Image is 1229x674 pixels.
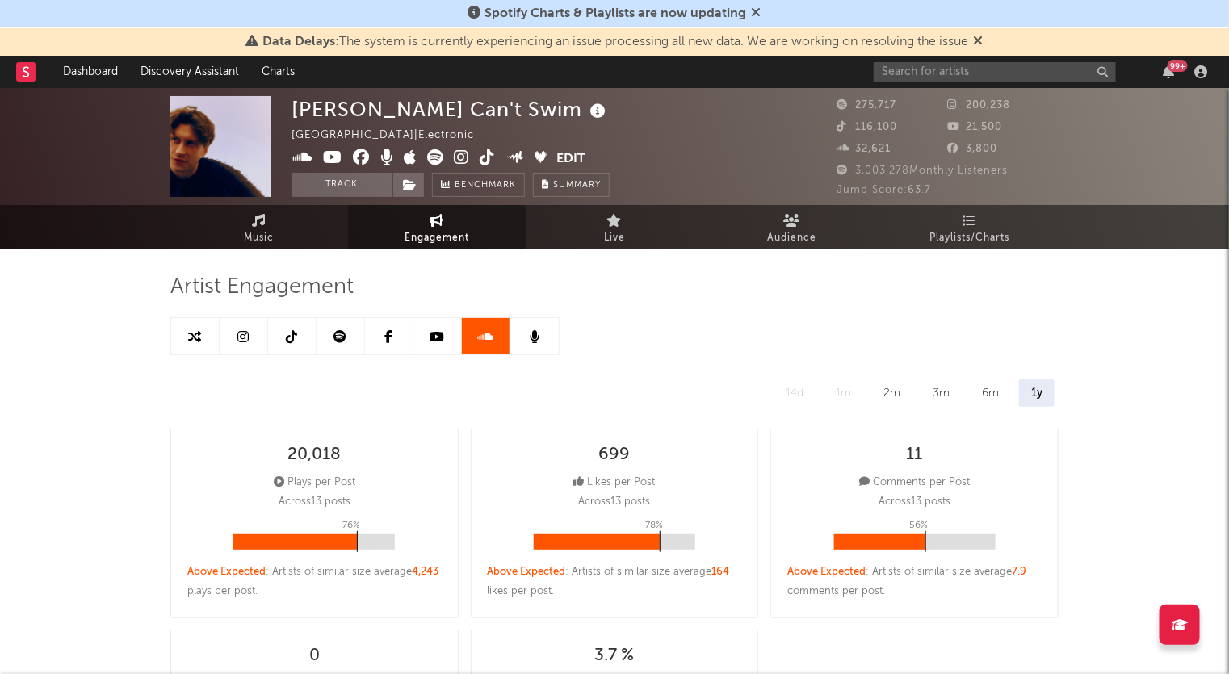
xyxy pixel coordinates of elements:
button: Track [292,173,392,197]
span: Audience [768,228,817,248]
span: 4,243 [412,567,438,577]
span: Jump Score: 63.7 [837,185,931,195]
span: 7.9 [1012,567,1026,577]
div: 1m [824,379,863,407]
span: 164 [712,567,730,577]
div: 20,018 [287,446,341,465]
p: Across 13 posts [279,492,350,512]
p: 76 % [342,516,360,535]
span: Playlists/Charts [930,228,1010,248]
a: Music [170,205,348,249]
button: Edit [557,149,586,170]
a: Audience [703,205,881,249]
span: 275,717 [837,100,896,111]
div: 0 [309,647,320,666]
p: Across 13 posts [578,492,650,512]
div: [GEOGRAPHIC_DATA] | Electronic [292,126,493,145]
button: 99+ [1163,65,1174,78]
a: Live [526,205,703,249]
span: 116,100 [837,122,897,132]
a: Dashboard [52,56,129,88]
div: [PERSON_NAME] Can't Swim [292,96,610,123]
div: 11 [907,446,923,465]
div: 6m [970,379,1011,407]
div: 2m [871,379,912,407]
span: Live [604,228,625,248]
span: Benchmark [455,176,516,195]
span: Engagement [405,228,469,248]
a: Playlists/Charts [881,205,1059,249]
span: Above Expected [488,567,566,577]
span: 32,621 [837,144,891,154]
a: Charts [250,56,306,88]
a: Benchmark [432,173,525,197]
span: Dismiss [974,36,984,48]
div: : Artists of similar size average comments per post . [787,563,1042,601]
span: : The system is currently experiencing an issue processing all new data. We are working on resolv... [263,36,969,48]
button: Summary [533,173,610,197]
p: 78 % [645,516,663,535]
div: 14d [774,379,816,407]
p: Across 13 posts [879,492,950,512]
a: Engagement [348,205,526,249]
div: Plays per Post [274,473,355,492]
span: Data Delays [263,36,336,48]
span: Music [245,228,275,248]
div: 699 [598,446,630,465]
span: Above Expected [787,567,866,577]
span: Dismiss [752,7,761,20]
div: Likes per Post [573,473,655,492]
span: 21,500 [948,122,1003,132]
p: 56 % [910,516,929,535]
div: 99 + [1168,60,1188,72]
a: Discovery Assistant [129,56,250,88]
span: 3,003,278 Monthly Listeners [837,165,1008,176]
div: 3m [921,379,962,407]
span: 200,238 [948,100,1011,111]
span: 3,800 [948,144,998,154]
span: Artist Engagement [170,278,354,297]
span: Above Expected [187,567,266,577]
span: Spotify Charts & Playlists are now updating [485,7,747,20]
input: Search for artists [874,62,1116,82]
div: 1y [1019,379,1055,407]
div: : Artists of similar size average likes per post . [488,563,742,601]
span: Summary [553,181,601,190]
div: : Artists of similar size average plays per post . [187,563,442,601]
div: Comments per Post [859,473,970,492]
div: 3.7 % [594,647,634,666]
